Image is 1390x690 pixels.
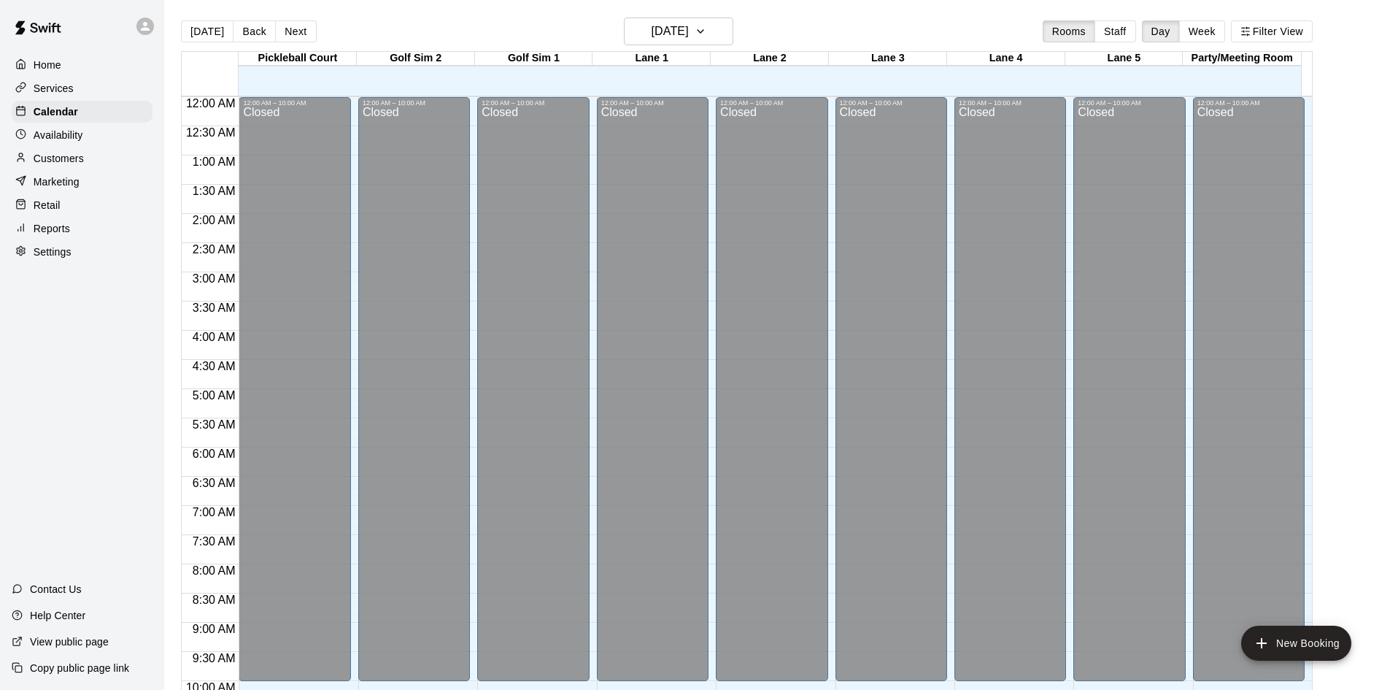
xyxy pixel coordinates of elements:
a: Settings [12,241,152,263]
a: Availability [12,124,152,146]
div: 12:00 AM – 10:00 AM: Closed [477,97,589,681]
div: Closed [840,107,943,686]
p: Contact Us [30,582,82,597]
div: 12:00 AM – 10:00 AM [1197,99,1300,107]
button: Next [275,20,316,42]
p: Help Center [30,608,85,623]
div: Golf Sim 1 [475,52,593,66]
div: Closed [720,107,823,686]
span: 6:00 AM [189,448,239,460]
div: Pickleball Court [239,52,357,66]
div: Lane 5 [1065,52,1184,66]
a: Retail [12,194,152,216]
span: 1:00 AM [189,156,239,168]
button: [DATE] [181,20,233,42]
div: 12:00 AM – 10:00 AM: Closed [835,97,947,681]
span: 9:30 AM [189,652,239,664]
p: Calendar [34,104,78,119]
span: 8:00 AM [189,564,239,577]
a: Reports [12,218,152,239]
div: 12:00 AM – 10:00 AM [720,99,823,107]
span: 12:00 AM [182,97,239,110]
div: 12:00 AM – 10:00 AM [363,99,466,107]
button: Filter View [1231,20,1313,42]
span: 9:00 AM [189,623,239,635]
p: Availability [34,128,83,142]
div: 12:00 AM – 10:00 AM: Closed [597,97,708,681]
span: 4:00 AM [189,331,239,343]
div: Golf Sim 2 [357,52,475,66]
span: 5:30 AM [189,418,239,431]
div: 12:00 AM – 10:00 AM: Closed [716,97,827,681]
h6: [DATE] [652,21,689,42]
p: Services [34,81,74,96]
div: 12:00 AM – 10:00 AM [243,99,346,107]
p: Marketing [34,175,80,189]
span: 5:00 AM [189,389,239,402]
span: 6:30 AM [189,477,239,489]
span: 8:30 AM [189,594,239,606]
button: Week [1179,20,1225,42]
button: [DATE] [624,18,733,45]
div: Lane 4 [947,52,1065,66]
a: Calendar [12,101,152,123]
a: Services [12,77,152,99]
div: 12:00 AM – 10:00 AM [840,99,943,107]
div: Closed [482,107,584,686]
p: Reports [34,221,70,236]
p: Home [34,58,61,72]
p: Retail [34,198,61,212]
div: Lane 1 [592,52,711,66]
div: 12:00 AM – 10:00 AM [601,99,704,107]
span: 7:30 AM [189,535,239,548]
span: 3:30 AM [189,302,239,314]
span: 12:30 AM [182,126,239,139]
span: 2:00 AM [189,214,239,226]
button: add [1241,626,1351,661]
div: 12:00 AM – 10:00 AM: Closed [1073,97,1185,681]
div: 12:00 AM – 10:00 AM [1078,99,1181,107]
div: 12:00 AM – 10:00 AM [482,99,584,107]
span: 3:00 AM [189,272,239,285]
div: Closed [363,107,466,686]
p: View public page [30,635,109,649]
button: Rooms [1043,20,1095,42]
span: 2:30 AM [189,243,239,256]
span: 4:30 AM [189,360,239,372]
a: Home [12,54,152,76]
a: Customers [12,147,152,169]
a: Marketing [12,171,152,193]
div: Closed [1078,107,1181,686]
div: Closed [959,107,1062,686]
p: Settings [34,245,72,259]
div: Lane 3 [829,52,947,66]
div: Closed [601,107,704,686]
span: 7:00 AM [189,506,239,518]
div: 12:00 AM – 10:00 AM: Closed [1193,97,1305,681]
button: Back [233,20,276,42]
div: 12:00 AM – 10:00 AM: Closed [358,97,470,681]
div: 12:00 AM – 10:00 AM [959,99,1062,107]
button: Day [1142,20,1180,42]
p: Copy public page link [30,661,129,675]
p: Customers [34,151,84,166]
div: Closed [1197,107,1300,686]
button: Staff [1094,20,1136,42]
div: Lane 2 [711,52,829,66]
div: Party/Meeting Room [1183,52,1301,66]
div: 12:00 AM – 10:00 AM: Closed [954,97,1066,681]
div: 12:00 AM – 10:00 AM: Closed [239,97,350,681]
div: Closed [243,107,346,686]
span: 1:30 AM [189,185,239,197]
